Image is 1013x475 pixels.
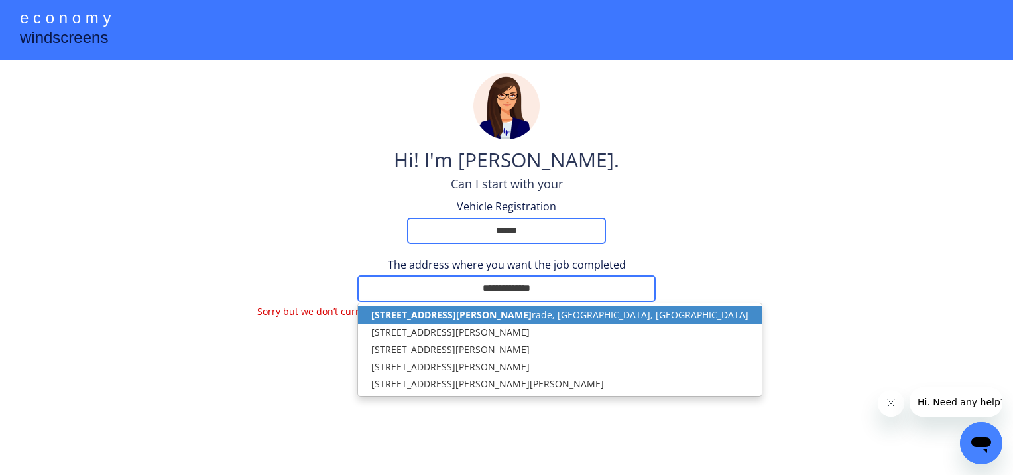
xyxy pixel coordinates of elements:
[257,305,756,335] div: Sorry but we don’t currently service this area. We are expanding new areas all the time, so check...
[358,341,762,358] p: [STREET_ADDRESS][PERSON_NAME]
[20,27,108,52] div: windscreens
[358,375,762,393] p: [STREET_ADDRESS][PERSON_NAME][PERSON_NAME]
[20,7,111,32] div: e c o n o m y
[440,199,573,214] div: Vehicle Registration
[451,176,563,192] div: Can I start with your
[910,387,1002,417] iframe: Message from company
[371,308,532,321] strong: [STREET_ADDRESS][PERSON_NAME]
[960,422,1002,464] iframe: Button to launch messaging window
[473,73,540,139] img: madeline.png
[8,9,95,20] span: Hi. Need any help?
[878,390,904,417] iframe: Close message
[358,324,762,341] p: [STREET_ADDRESS][PERSON_NAME]
[358,306,762,324] p: rade, [GEOGRAPHIC_DATA], [GEOGRAPHIC_DATA]
[358,358,762,375] p: [STREET_ADDRESS][PERSON_NAME]
[394,146,619,176] div: Hi! I'm [PERSON_NAME].
[257,257,756,272] div: The address where you want the job completed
